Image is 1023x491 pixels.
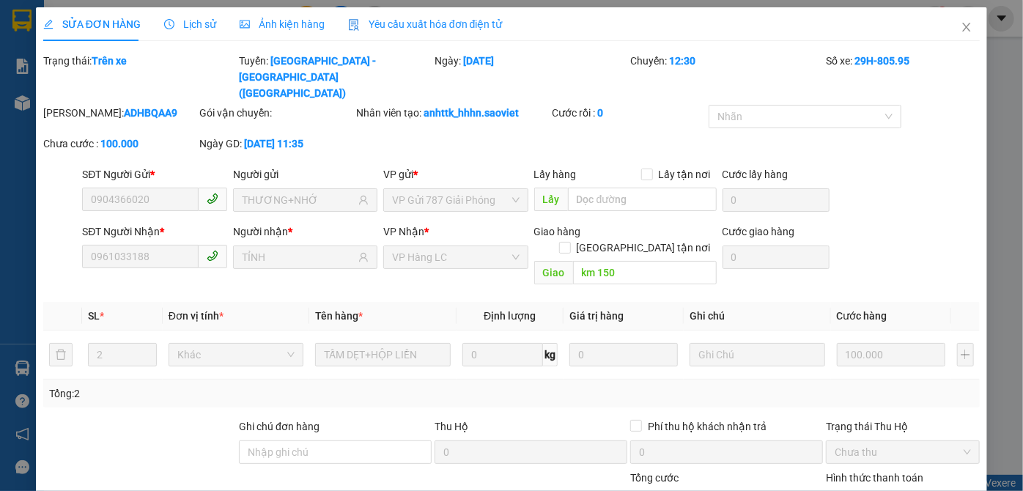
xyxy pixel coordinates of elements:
span: Khác [177,344,295,366]
div: Người gửi [233,166,377,182]
input: 0 [837,343,945,366]
span: SỬA ĐƠN HÀNG [43,18,141,30]
span: close [961,21,972,33]
div: Tổng: 2 [49,385,396,402]
div: Số xe: [824,53,981,101]
span: Giá trị hàng [569,310,624,322]
span: phone [207,193,218,204]
span: clock-circle [164,19,174,29]
b: Trên xe [92,55,127,67]
b: ADHBQAA9 [124,107,177,119]
span: Tổng cước [630,472,679,484]
div: Trạng thái Thu Hộ [826,418,980,435]
button: delete [49,343,73,366]
span: kg [543,343,558,366]
div: Chuyến: [629,53,824,101]
span: [GEOGRAPHIC_DATA] tận nơi [571,240,717,256]
label: Cước lấy hàng [723,169,789,180]
div: Cước rồi : [552,105,706,121]
label: Ghi chú đơn hàng [239,421,320,432]
div: Ngày: [433,53,629,101]
span: VP Nhận [383,226,424,237]
span: Lấy tận nơi [653,166,717,182]
span: Định lượng [484,310,536,322]
input: Dọc đường [568,188,717,211]
span: VP Hàng LC [392,246,519,268]
div: SĐT Người Nhận [82,224,226,240]
span: SL [88,310,100,322]
span: Cước hàng [837,310,887,322]
label: Hình thức thanh toán [826,472,923,484]
span: user [358,252,369,262]
input: Tên người gửi [242,192,355,208]
b: anhttk_hhhn.saoviet [424,107,519,119]
b: 0 [597,107,603,119]
input: VD: Bàn, Ghế [315,343,451,366]
input: 0 [569,343,678,366]
span: Giao [534,261,573,284]
div: Ngày GD: [200,136,354,152]
b: [DATE] [463,55,494,67]
b: [DATE] 11:35 [245,138,304,149]
div: Người nhận [233,224,377,240]
span: Phí thu hộ khách nhận trả [642,418,772,435]
span: Ảnh kiện hàng [240,18,325,30]
b: [GEOGRAPHIC_DATA] - [GEOGRAPHIC_DATA] ([GEOGRAPHIC_DATA]) [239,55,376,99]
span: Tên hàng [315,310,363,322]
b: 100.000 [100,138,139,149]
button: plus [957,343,975,366]
b: 29H-805.95 [854,55,909,67]
input: Cước giao hàng [723,245,830,269]
span: Yêu cầu xuất hóa đơn điện tử [348,18,503,30]
input: Tên người nhận [242,249,355,265]
span: phone [207,250,218,262]
span: Đơn vị tính [169,310,224,322]
img: icon [348,19,360,31]
span: Thu Hộ [435,421,468,432]
b: 12:30 [669,55,695,67]
input: Cước lấy hàng [723,188,830,212]
div: VP gửi [383,166,528,182]
div: Gói vận chuyển: [200,105,354,121]
span: Lịch sử [164,18,216,30]
th: Ghi chú [684,302,831,331]
div: Chưa cước : [43,136,197,152]
label: Cước giao hàng [723,226,795,237]
div: Tuyến: [237,53,433,101]
div: SĐT Người Gửi [82,166,226,182]
span: Lấy [534,188,568,211]
span: Chưa thu [835,441,971,463]
button: Close [946,7,987,48]
input: Dọc đường [573,261,717,284]
input: Ghi chú đơn hàng [239,440,432,464]
span: picture [240,19,250,29]
div: Nhân viên tạo: [356,105,549,121]
span: edit [43,19,53,29]
span: Giao hàng [534,226,581,237]
span: VP Gửi 787 Giải Phóng [392,189,519,211]
div: Trạng thái: [42,53,237,101]
input: Ghi Chú [690,343,825,366]
span: Lấy hàng [534,169,577,180]
div: [PERSON_NAME]: [43,105,197,121]
span: user [358,195,369,205]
